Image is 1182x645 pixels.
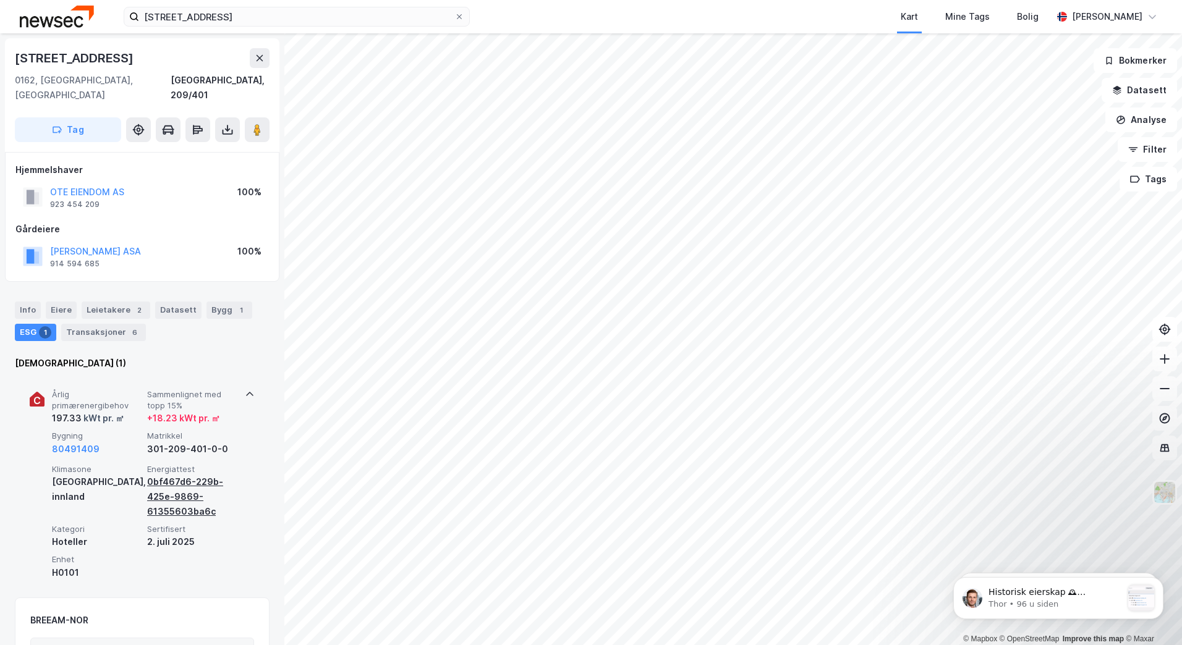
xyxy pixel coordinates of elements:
[15,356,270,371] div: [DEMOGRAPHIC_DATA] (1)
[15,301,41,319] div: Info
[52,431,142,441] span: Bygning
[15,73,171,103] div: 0162, [GEOGRAPHIC_DATA], [GEOGRAPHIC_DATA]
[147,474,237,519] div: 0bf467d6-229b-425e-9869-61355603ba6c
[30,613,88,628] div: BREEAM-NOR
[52,411,124,426] div: 197.33
[15,162,269,177] div: Hjemmelshaver
[15,324,56,341] div: ESG
[15,222,269,237] div: Gårdeiere
[52,474,142,504] div: [GEOGRAPHIC_DATA], innland
[1000,634,1060,643] a: OpenStreetMap
[963,634,997,643] a: Mapbox
[147,442,237,457] div: 301-209-401-0-0
[935,552,1182,639] iframe: Intercom notifications melding
[147,534,237,549] div: 2. juli 2025
[50,200,100,209] div: 923 454 209
[1094,48,1177,73] button: Bokmerker
[1105,107,1177,132] button: Analyse
[1120,167,1177,192] button: Tags
[155,301,202,319] div: Datasett
[237,185,261,200] div: 100%
[61,324,146,341] div: Transaksjoner
[82,301,150,319] div: Leietakere
[139,7,454,26] input: Søk på adresse, matrikkel, gårdeiere, leietakere eller personer
[945,9,990,24] div: Mine Tags
[1072,9,1142,24] div: [PERSON_NAME]
[50,259,100,269] div: 914 594 685
[1118,137,1177,162] button: Filter
[206,301,252,319] div: Bygg
[235,304,247,316] div: 1
[52,534,142,549] div: Hoteller
[147,464,237,474] span: Energiattest
[15,117,121,142] button: Tag
[46,301,77,319] div: Eiere
[52,442,100,457] button: 80491409
[147,524,237,534] span: Sertifisert
[237,244,261,259] div: 100%
[1063,634,1124,643] a: Improve this map
[147,431,237,441] span: Matrikkel
[39,326,51,339] div: 1
[15,48,136,68] div: [STREET_ADDRESS]
[901,9,918,24] div: Kart
[147,389,237,411] span: Sammenlignet med topp 15%
[52,389,142,411] span: Årlig primærenergibehov
[82,411,124,426] div: kWt pr. ㎡
[133,304,145,316] div: 2
[52,464,142,474] span: Klimasone
[1102,78,1177,103] button: Datasett
[52,524,142,534] span: Kategori
[1153,481,1176,504] img: Z
[20,6,94,27] img: newsec-logo.f6e21ccffca1b3a03d2d.png
[52,554,142,565] span: Enhet
[52,565,142,580] div: H0101
[147,411,220,426] div: + 18.23 kWt pr. ㎡
[171,73,270,103] div: [GEOGRAPHIC_DATA], 209/401
[1017,9,1039,24] div: Bolig
[129,326,141,339] div: 6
